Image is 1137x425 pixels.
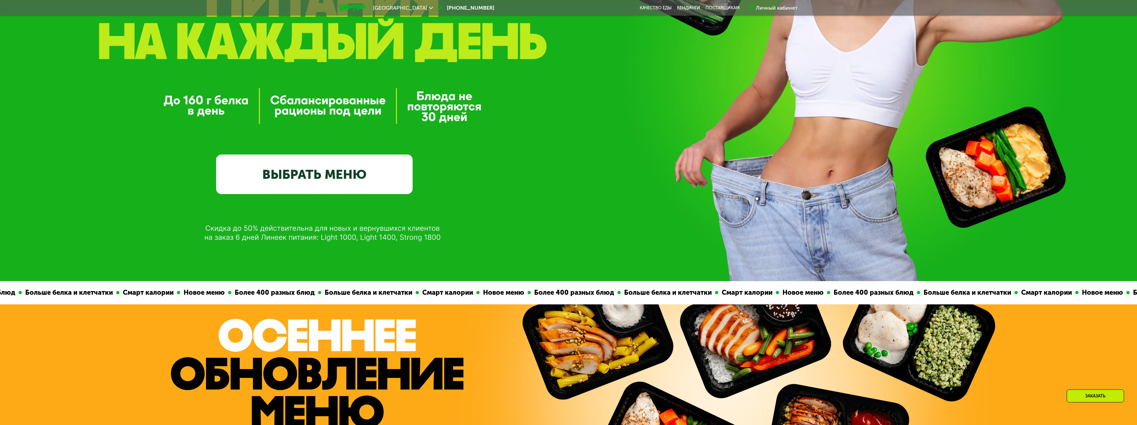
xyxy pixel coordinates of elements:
div: Больше белка и клетчатки [620,287,714,298]
a: [PHONE_NUMBER] [436,4,494,12]
div: поставщикам [705,5,740,11]
div: Более 400 разных блюд [829,287,916,298]
div: Новое меню [179,287,227,298]
a: Вендинги [677,5,700,11]
div: Личный кабинет [756,4,798,12]
a: ВЫБРАТЬ МЕНЮ [216,155,413,194]
div: Больше белка и клетчатки [21,287,115,298]
div: Более 400 разных блюд [530,287,616,298]
a: Качество еды [640,5,672,11]
div: Смарт калории [717,287,775,298]
div: Смарт калории [119,287,176,298]
div: Новое меню [479,287,527,298]
div: Больше белка и клетчатки [919,287,1014,298]
div: Более 400 разных блюд [230,287,317,298]
div: Новое меню [778,287,826,298]
div: Заказать [1067,389,1124,402]
div: Смарт калории [1017,287,1074,298]
div: Новое меню [1078,287,1125,298]
div: Смарт калории [418,287,475,298]
span: [GEOGRAPHIC_DATA] [373,5,427,11]
div: Больше белка и клетчатки [320,287,415,298]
